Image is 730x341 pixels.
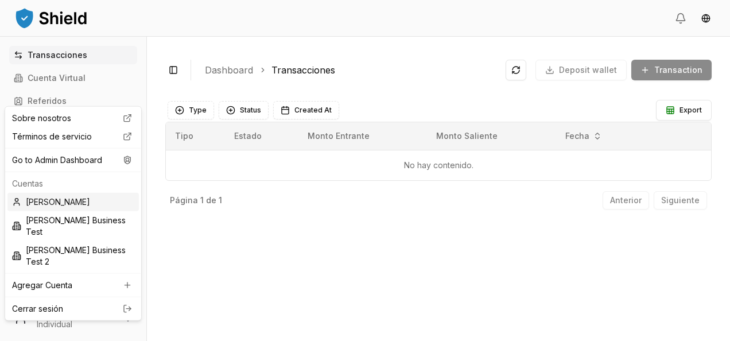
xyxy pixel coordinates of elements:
p: Cuentas [12,178,134,189]
div: [PERSON_NAME] Business Test 2 [7,241,139,271]
a: Sobre nosotros [7,109,139,127]
div: [PERSON_NAME] Business Test [7,211,139,241]
a: Agregar Cuenta [7,276,139,294]
a: Términos de servicio [7,127,139,146]
div: Go to Admin Dashboard [7,151,139,169]
div: [PERSON_NAME] [7,193,139,211]
a: Cerrar sesión [12,303,134,315]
